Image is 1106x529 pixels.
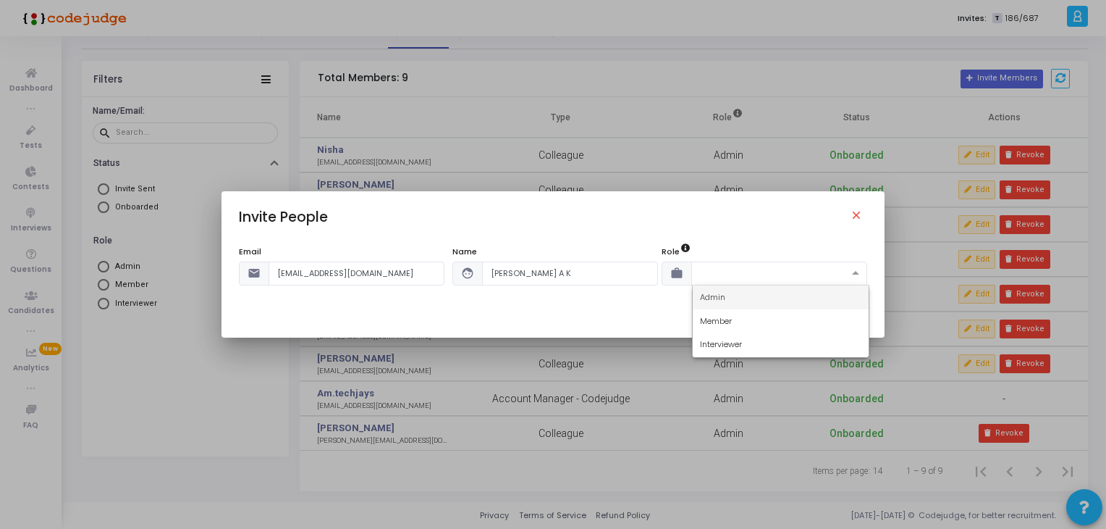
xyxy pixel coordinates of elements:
[700,291,725,303] span: Admin
[239,246,261,258] label: Email
[452,246,477,258] label: Name
[662,246,691,258] label: Role
[850,209,867,226] mat-icon: close
[700,338,742,350] span: Interviewer
[692,285,869,358] ng-dropdown-panel: Options list
[680,243,691,254] button: Role
[239,209,328,225] h3: Invite People
[700,315,732,327] span: Member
